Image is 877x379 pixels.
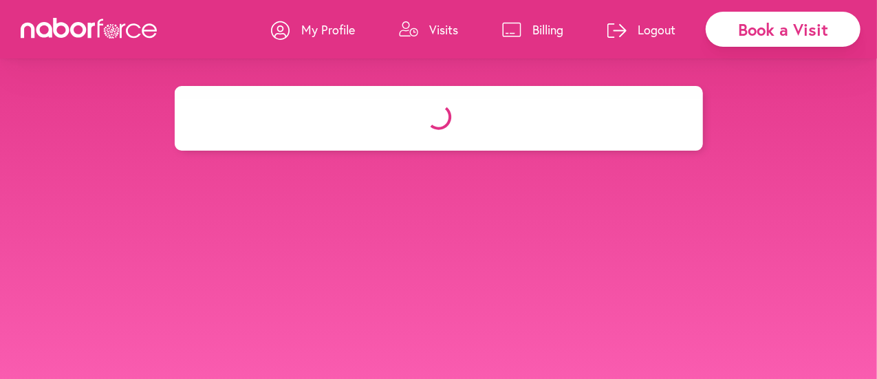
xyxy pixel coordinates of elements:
a: Billing [502,9,563,50]
p: My Profile [301,21,355,38]
a: My Profile [271,9,355,50]
a: Logout [607,9,675,50]
div: Book a Visit [706,12,860,47]
a: Visits [399,9,458,50]
p: Billing [532,21,563,38]
p: Visits [429,21,458,38]
p: Logout [638,21,675,38]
